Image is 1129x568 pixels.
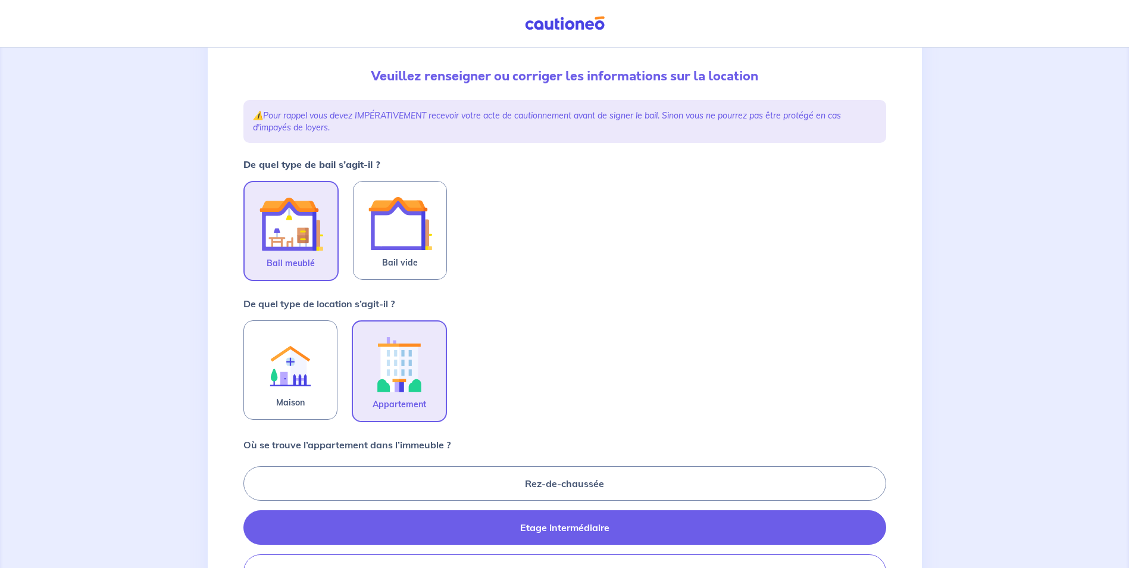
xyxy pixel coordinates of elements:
[276,395,305,410] span: Maison
[373,397,426,411] span: Appartement
[259,192,323,256] img: illu_furnished_lease.svg
[253,110,841,133] em: Pour rappel vous devez IMPÉRATIVEMENT recevoir votre acte de cautionnement avant de signer le bai...
[243,510,886,545] label: Etage intermédiaire
[520,16,609,31] img: Cautioneo
[382,255,418,270] span: Bail vide
[267,256,315,270] span: Bail meublé
[253,110,877,133] p: ⚠️
[243,466,886,501] label: Rez-de-chaussée
[243,297,395,311] p: De quel type de location s’agit-il ?
[243,438,451,452] p: Où se trouve l’appartement dans l’immeuble ?
[258,330,323,395] img: illu_rent.svg
[243,158,380,170] strong: De quel type de bail s’agit-il ?
[367,331,431,397] img: illu_apartment.svg
[243,67,886,86] p: Veuillez renseigner ou corriger les informations sur la location
[368,191,432,255] img: illu_empty_lease.svg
